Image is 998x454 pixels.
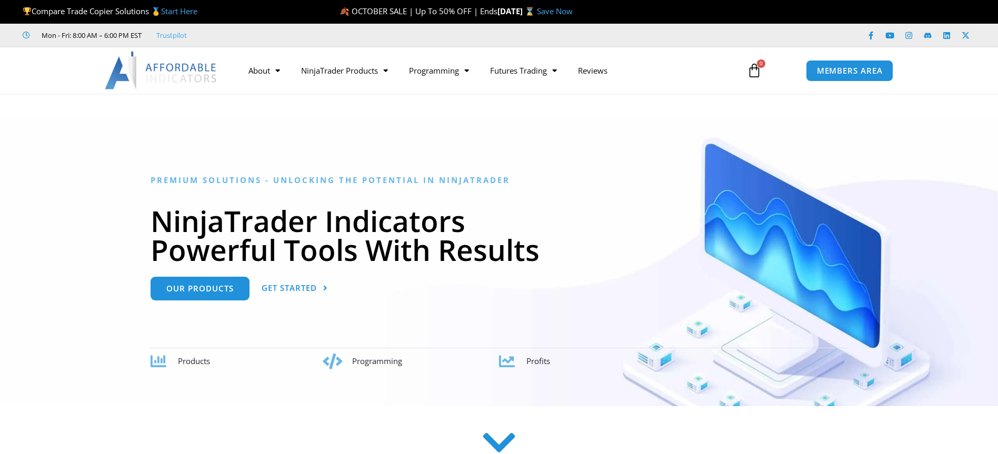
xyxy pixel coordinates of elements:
span: Products [178,356,210,366]
h1: NinjaTrader Indicators Powerful Tools With Results [151,206,848,264]
a: Futures Trading [480,58,567,83]
a: NinjaTrader Products [291,58,398,83]
span: Compare Trade Copier Solutions 🥇 [23,6,197,16]
span: Profits [526,356,550,366]
strong: [DATE] ⌛ [497,6,537,16]
a: Programming [398,58,480,83]
a: Start Here [161,6,197,16]
a: About [238,58,291,83]
span: Programming [352,356,402,366]
span: 🍂 OCTOBER SALE | Up To 50% OFF | Ends [340,6,497,16]
a: Trustpilot [156,29,187,42]
a: Save Now [537,6,573,16]
img: LogoAI | Affordable Indicators – NinjaTrader [105,52,218,89]
nav: Menu [238,58,735,83]
a: MEMBERS AREA [806,60,894,82]
img: 🏆 [23,7,31,15]
span: 0 [757,59,765,68]
span: Our Products [166,285,234,292]
a: Get Started [262,277,328,300]
h6: Premium Solutions - Unlocking the Potential in NinjaTrader [151,175,848,185]
a: Reviews [567,58,618,83]
a: Our Products [151,277,249,300]
span: MEMBERS AREA [817,67,883,75]
a: 0 [731,55,777,86]
span: Get Started [262,284,317,292]
span: Mon - Fri: 8:00 AM – 6:00 PM EST [39,29,142,42]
